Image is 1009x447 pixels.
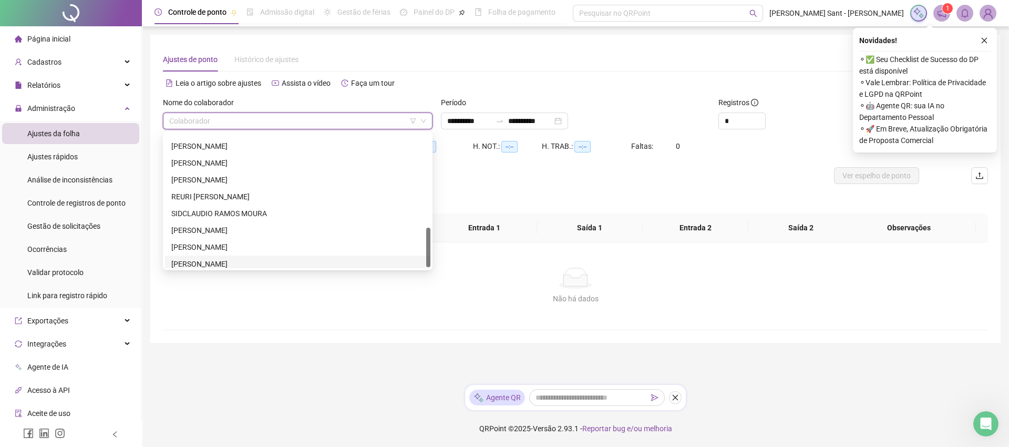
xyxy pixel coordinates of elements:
span: send [651,394,658,401]
span: Admissão digital [260,8,314,16]
span: to [496,117,504,125]
span: filter [410,118,416,124]
span: Ajustes rápidos [27,153,78,161]
span: Ajustes de ponto [163,55,218,64]
span: book [475,8,482,16]
span: instagram [55,428,65,439]
div: [PERSON_NAME] [171,258,424,270]
span: history [341,79,348,87]
span: 1 [946,5,950,12]
span: Registros [718,97,758,108]
span: upload [975,171,984,180]
div: SIDINEI LIMA DOS SANTOS [165,222,430,239]
span: close [672,394,679,401]
div: REURI MASCARENHAS DE SOUSA [165,188,430,205]
span: ⚬ 🚀 Em Breve, Atualização Obrigatória de Proposta Comercial [859,123,991,146]
span: Controle de registros de ponto [27,199,126,207]
footer: QRPoint © 2025 - 2.93.1 - [142,410,1009,447]
sup: 1 [942,3,953,14]
span: Novidades ! [859,35,897,46]
span: notification [937,8,946,18]
span: audit [15,410,22,417]
span: Validar protocolo [27,268,84,277]
span: Folha de pagamento [488,8,555,16]
div: [PERSON_NAME] [171,174,424,186]
span: Agente de IA [27,363,68,371]
span: clock-circle [155,8,162,16]
span: Gestão de solicitações [27,222,100,230]
span: search [749,9,757,17]
span: Integrações [27,340,66,348]
span: lock [15,105,22,112]
span: Acesso à API [27,386,70,394]
span: ⚬ ✅ Seu Checklist de Sucesso do DP está disponível [859,54,991,77]
span: Assista o vídeo [282,79,331,87]
img: 8439 [980,5,996,21]
span: Faça um tour [351,79,395,87]
span: Aceite de uso [27,409,70,418]
span: bell [960,8,970,18]
label: Período [441,97,473,108]
span: Painel do DP [414,8,455,16]
span: close [981,37,988,44]
th: Saída 1 [537,214,643,242]
span: file-text [166,79,173,87]
span: --:-- [574,141,591,153]
div: HE 3: [405,140,473,153]
span: [PERSON_NAME] Sant - [PERSON_NAME] [769,7,904,19]
th: Entrada 2 [643,214,748,242]
span: down [420,118,427,124]
span: Relatórios [27,81,60,89]
img: sparkle-icon.fc2bf0ac1784a2077858766a79e2daf3.svg [913,7,924,19]
div: [PERSON_NAME] [171,241,424,253]
div: Agente QR [469,390,525,405]
span: Link para registro rápido [27,291,107,300]
span: left [111,431,119,438]
div: [PERSON_NAME] [171,140,424,152]
span: file [15,82,22,89]
span: Faltas: [631,142,655,150]
div: Não há dados [176,293,975,304]
span: export [15,317,22,324]
div: MARIA ROSEMEIRE ALMEIDA DOS SANTOS [165,171,430,188]
div: [PERSON_NAME] [171,157,424,169]
span: file-done [246,8,254,16]
div: REURI [PERSON_NAME] [171,191,424,202]
span: ⚬ Vale Lembrar: Política de Privacidade e LGPD na QRPoint [859,77,991,100]
span: linkedin [39,428,49,439]
div: SIDCLAUDIO RAMOS MOURA [165,205,430,222]
span: Administração [27,104,75,113]
div: MARIA DE LOURDES RIBEIRO DOS SANTOS [165,155,430,171]
span: Exportações [27,317,68,325]
span: swap-right [496,117,504,125]
div: H. TRAB.: [542,140,631,153]
span: pushpin [459,9,465,16]
span: youtube [272,79,279,87]
span: user-add [15,58,22,66]
div: MARCIO LUIS DOCIO SERRAVALLE [165,138,430,155]
span: Análise de inconsistências [27,176,112,184]
span: dashboard [400,8,407,16]
th: Entrada 1 [431,214,537,242]
th: Observações [842,214,976,242]
span: --:-- [501,141,518,153]
span: Cadastros [27,58,61,66]
span: info-circle [751,99,758,106]
span: 0 [676,142,680,150]
span: home [15,35,22,43]
span: sync [15,340,22,348]
span: Histórico de ajustes [234,55,298,64]
span: Ajustes da folha [27,129,80,138]
iframe: Intercom live chat [973,411,998,436]
div: SIDCLAUDIO RAMOS MOURA [171,208,424,219]
span: Gestão de férias [337,8,390,16]
div: H. NOT.: [473,140,542,153]
span: Controle de ponto [168,8,226,16]
div: VITOR DOS SANTOS SAMPAIO [165,239,430,256]
span: pushpin [231,9,237,16]
span: ⚬ 🤖 Agente QR: sua IA no Departamento Pessoal [859,100,991,123]
th: Saída 2 [748,214,854,242]
span: facebook [23,428,34,439]
div: VITORIA CAMARA ASSIS [165,256,430,272]
span: Página inicial [27,35,70,43]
